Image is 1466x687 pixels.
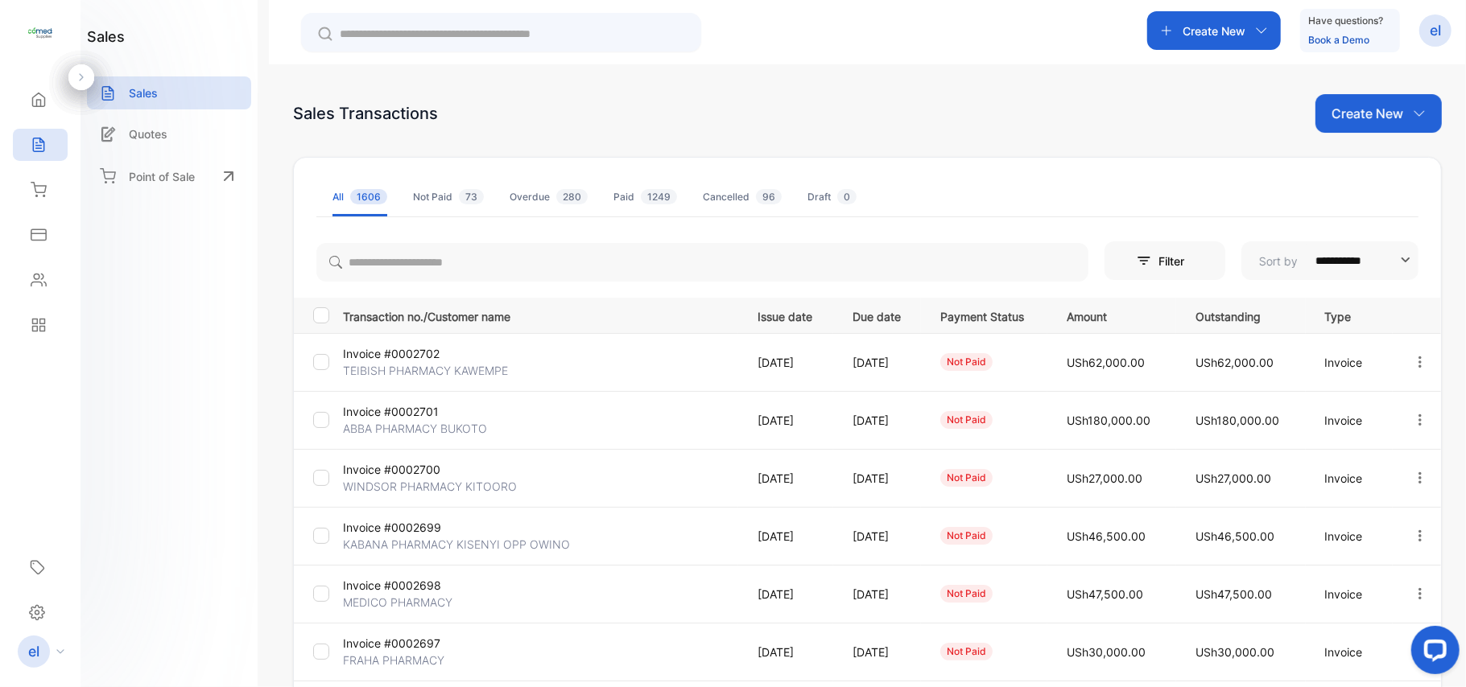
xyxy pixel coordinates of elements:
a: Point of Sale [87,158,251,194]
p: el [28,641,39,662]
p: Invoice [1325,470,1379,487]
span: 0 [837,189,857,204]
p: Type [1325,305,1379,325]
p: TEIBISH PHARMACY KAWEMPE [343,362,508,379]
p: Amount [1067,305,1162,325]
p: Invoice [1325,412,1379,429]
p: Point of Sale [129,168,195,185]
p: MEDICO PHARMACY [343,594,474,611]
p: WINDSOR PHARMACY KITOORO [343,478,517,495]
span: USh47,500.00 [1196,587,1272,601]
p: [DATE] [853,644,907,660]
a: Quotes [87,117,251,150]
p: Invoice #0002702 [343,345,474,362]
span: USh62,000.00 [1067,356,1145,369]
p: Invoice #0002697 [343,635,474,652]
p: Invoice [1325,354,1379,371]
p: [DATE] [758,586,820,603]
p: el [1430,20,1441,41]
div: Sales Transactions [293,101,438,125]
p: Due date [853,305,907,325]
span: USh180,000.00 [1067,413,1150,427]
p: Invoice [1325,528,1379,545]
span: USh46,500.00 [1067,529,1146,543]
h1: sales [87,26,125,47]
p: [DATE] [853,470,907,487]
a: Book a Demo [1308,34,1369,46]
div: Draft [807,190,857,204]
p: Quotes [129,125,167,142]
p: [DATE] [758,354,820,371]
div: Cancelled [703,190,782,204]
p: Sort by [1259,253,1298,269]
p: Create New [1183,23,1245,39]
span: USh27,000.00 [1196,471,1271,485]
span: USh30,000.00 [1196,645,1274,659]
div: Overdue [510,190,588,204]
p: [DATE] [853,528,907,545]
a: Sales [87,76,251,109]
p: [DATE] [758,528,820,545]
span: USh180,000.00 [1196,413,1279,427]
span: 1249 [641,189,677,204]
button: el [1419,11,1452,50]
p: Transaction no./Customer name [343,305,737,325]
div: not paid [940,353,993,371]
div: All [332,190,387,204]
span: 280 [556,189,588,204]
p: Invoice #0002699 [343,519,474,536]
button: Create New [1315,94,1442,133]
div: Not Paid [413,190,484,204]
p: Issue date [758,305,820,325]
p: [DATE] [758,470,820,487]
span: USh27,000.00 [1067,471,1142,485]
p: Invoice #0002698 [343,577,474,594]
div: not paid [940,585,993,603]
div: not paid [940,411,993,429]
p: Create New [1332,104,1403,123]
p: [DATE] [853,586,907,603]
p: Invoice #0002701 [343,403,474,420]
p: [DATE] [758,644,820,660]
div: not paid [940,643,993,660]
p: Invoice #0002700 [343,461,474,478]
p: [DATE] [853,412,907,429]
span: 96 [756,189,782,204]
div: not paid [940,527,993,545]
p: Outstanding [1196,305,1291,325]
img: logo [28,21,52,45]
span: USh46,500.00 [1196,529,1274,543]
p: ABBA PHARMACY BUKOTO [343,420,487,437]
p: [DATE] [853,354,907,371]
p: Invoice [1325,644,1379,660]
p: [DATE] [758,412,820,429]
span: USh30,000.00 [1067,645,1146,659]
iframe: LiveChat chat widget [1398,619,1466,687]
p: Have questions? [1308,13,1383,29]
button: Create New [1147,11,1281,50]
div: not paid [940,469,993,487]
p: Invoice [1325,586,1379,603]
span: USh62,000.00 [1196,356,1274,369]
div: Paid [613,190,677,204]
span: 73 [459,189,484,204]
button: Sort by [1241,241,1419,280]
p: Sales [129,84,158,101]
p: KABANA PHARMACY KISENYI OPP OWINO [343,536,570,553]
p: Payment Status [940,305,1034,325]
span: 1606 [350,189,387,204]
span: USh47,500.00 [1067,587,1143,601]
p: FRAHA PHARMACY [343,652,474,668]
